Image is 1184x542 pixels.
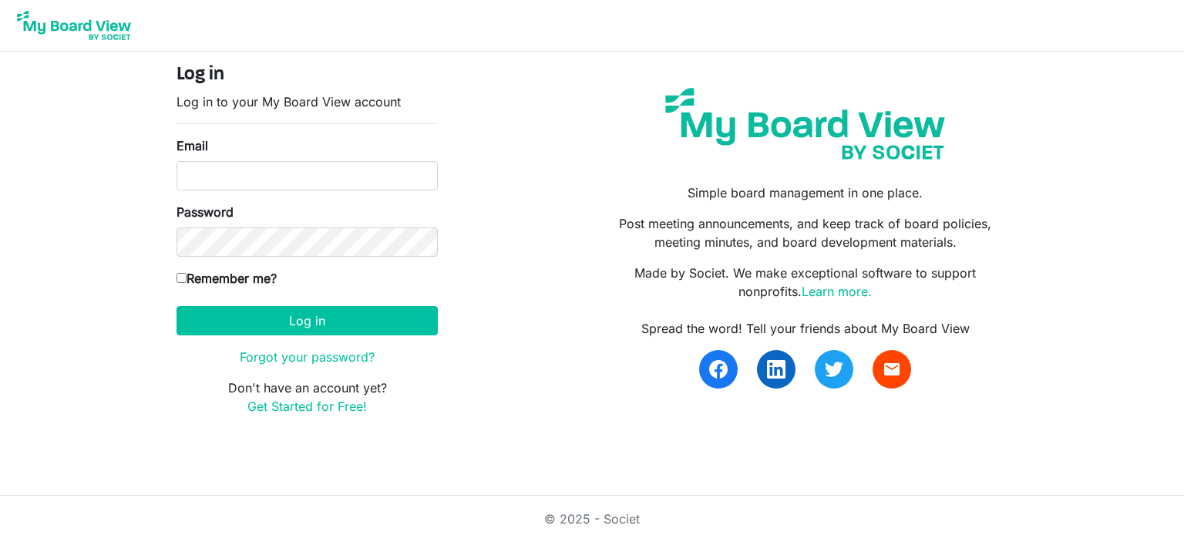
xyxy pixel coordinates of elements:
a: Learn more. [802,284,872,299]
h4: Log in [177,64,438,86]
a: email [873,350,911,389]
label: Password [177,203,234,221]
p: Post meeting announcements, and keep track of board policies, meeting minutes, and board developm... [604,214,1007,251]
a: Forgot your password? [240,349,375,365]
p: Simple board management in one place. [604,183,1007,202]
img: twitter.svg [825,360,843,379]
p: Don't have an account yet? [177,379,438,416]
label: Email [177,136,208,155]
input: Remember me? [177,273,187,283]
img: facebook.svg [709,360,728,379]
a: Get Started for Free! [247,399,367,414]
img: my-board-view-societ.svg [654,76,957,171]
button: Log in [177,306,438,335]
img: My Board View Logo [12,6,136,45]
p: Log in to your My Board View account [177,93,438,111]
p: Made by Societ. We make exceptional software to support nonprofits. [604,264,1007,301]
img: linkedin.svg [767,360,785,379]
div: Spread the word! Tell your friends about My Board View [604,319,1007,338]
span: email [883,360,901,379]
a: © 2025 - Societ [544,511,640,527]
label: Remember me? [177,269,277,288]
